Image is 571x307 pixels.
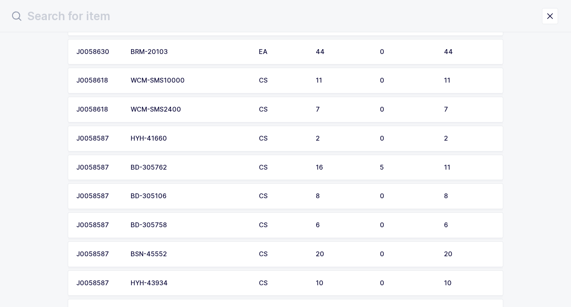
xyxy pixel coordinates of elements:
[380,164,434,171] div: 5
[76,251,121,258] div: J0058587
[10,6,542,26] input: Search for item
[316,222,370,229] div: 6
[380,77,434,84] div: 0
[444,222,495,229] div: 6
[259,77,306,84] div: CS
[316,106,370,113] div: 7
[131,222,249,229] div: BD-305758
[259,280,306,287] div: CS
[380,135,434,142] div: 0
[444,193,495,200] div: 8
[316,251,370,258] div: 20
[131,164,249,171] div: BD-305762
[76,48,121,56] div: J0058630
[259,106,306,113] div: CS
[259,164,306,171] div: CS
[380,48,434,56] div: 0
[444,280,495,287] div: 10
[131,251,249,258] div: BSN-45552
[131,106,249,113] div: WCM-SMS2400
[131,48,249,56] div: BRM-20103
[131,135,249,142] div: HYH-41660
[76,280,121,287] div: J0058587
[131,77,249,84] div: WCM-SMS10000
[76,193,121,200] div: J0058587
[76,135,121,142] div: J0058587
[316,48,370,56] div: 44
[131,193,249,200] div: BD-305106
[76,106,121,113] div: J0058618
[76,164,121,171] div: J0058587
[76,77,121,84] div: J0058618
[444,135,495,142] div: 2
[316,193,370,200] div: 8
[444,164,495,171] div: 11
[380,106,434,113] div: 0
[259,135,306,142] div: CS
[444,106,495,113] div: 7
[131,280,249,287] div: HYH-43934
[444,77,495,84] div: 11
[259,251,306,258] div: CS
[76,222,121,229] div: J0058587
[316,280,370,287] div: 10
[259,193,306,200] div: CS
[444,251,495,258] div: 20
[316,77,370,84] div: 11
[259,222,306,229] div: CS
[316,164,370,171] div: 16
[380,193,434,200] div: 0
[380,251,434,258] div: 0
[259,48,306,56] div: EA
[444,48,495,56] div: 44
[380,222,434,229] div: 0
[316,135,370,142] div: 2
[542,8,558,24] button: close drawer
[380,280,434,287] div: 0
